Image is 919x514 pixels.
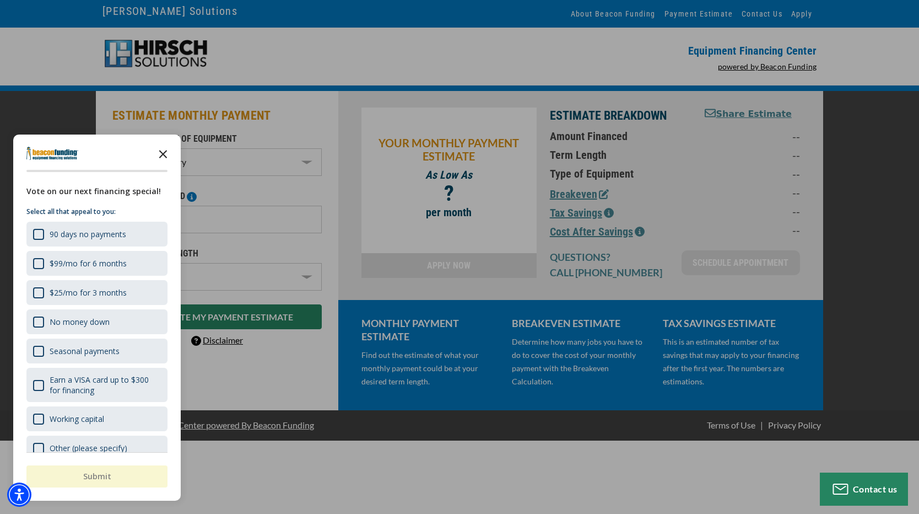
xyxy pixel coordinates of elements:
[26,222,167,247] div: 90 days no payments
[26,185,167,197] div: Vote on our next financing special!
[13,135,181,501] div: Survey
[853,484,898,494] span: Contact us
[26,406,167,431] div: Working capital
[152,142,174,164] button: Close the survey
[26,465,167,488] button: Submit
[26,147,78,160] img: Company logo
[7,483,31,507] div: Accessibility Menu
[26,280,167,305] div: $25/mo for 3 months
[26,368,167,402] div: Earn a VISA card up to $300 for financing
[50,287,127,298] div: $25/mo for 3 months
[26,339,167,363] div: Seasonal payments
[26,206,167,217] p: Select all that appeal to you:
[50,414,104,424] div: Working capital
[26,309,167,334] div: No money down
[50,317,110,327] div: No money down
[50,346,120,356] div: Seasonal payments
[50,443,127,453] div: Other (please specify)
[50,258,127,269] div: $99/mo for 6 months
[26,251,167,276] div: $99/mo for 6 months
[820,473,908,506] button: Contact us
[50,229,126,239] div: 90 days no payments
[50,374,161,395] div: Earn a VISA card up to $300 for financing
[26,436,167,461] div: Other (please specify)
